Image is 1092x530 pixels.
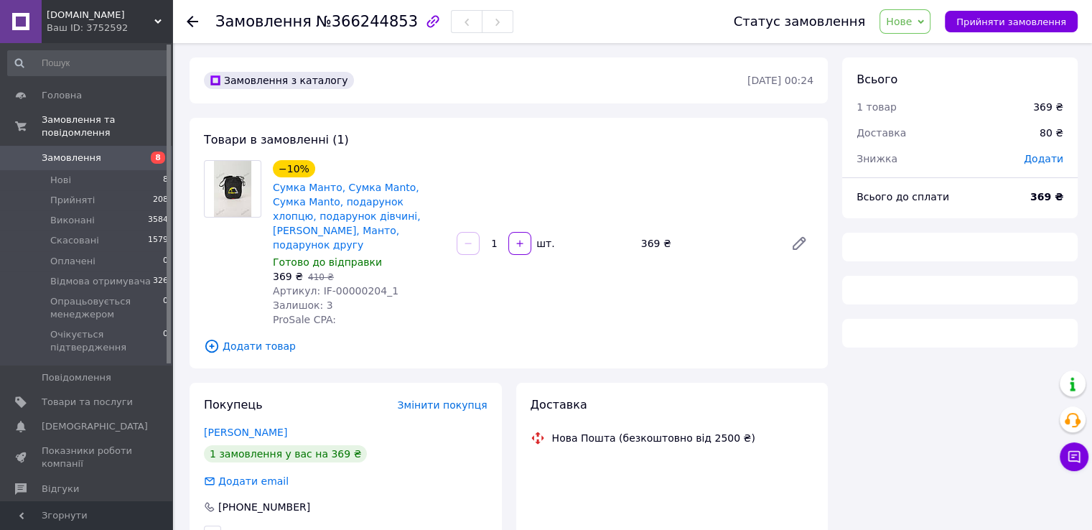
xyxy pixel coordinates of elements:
time: [DATE] 00:24 [747,75,813,86]
span: 0 [163,295,168,321]
span: Виконані [50,214,95,227]
div: Ваш ID: 3752592 [47,22,172,34]
span: 8 [151,152,165,164]
span: 3584 [148,214,168,227]
a: Редагувати [785,229,813,258]
a: [PERSON_NAME] [204,427,287,438]
input: Пошук [7,50,169,76]
span: Відмова отримувача [50,275,151,288]
span: Артикул: IF-00000204_1 [273,285,398,297]
span: Доставка [857,127,906,139]
span: 1579 [148,234,168,247]
span: Товари та послуги [42,396,133,409]
span: Оплачені [50,255,95,268]
span: Готово до відправки [273,256,382,268]
span: 369 ₴ [273,271,303,282]
span: Прийняті [50,194,95,207]
span: Покупець [204,398,263,412]
span: ProSale CPA: [273,314,336,325]
div: Повернутися назад [187,14,198,29]
div: 1 замовлення у вас на 369 ₴ [204,445,367,462]
span: 0 [163,328,168,354]
div: Замовлення з каталогу [204,72,354,89]
span: noishop.ua [47,9,154,22]
span: Доставка [531,398,587,412]
span: Замовлення [215,13,312,30]
span: 410 ₴ [308,272,334,282]
span: Повідомлення [42,371,111,384]
span: Додати [1024,153,1063,164]
span: Товари в замовленні (1) [204,133,349,147]
span: Нове [886,16,912,27]
button: Чат з покупцем [1060,442,1088,471]
span: [DEMOGRAPHIC_DATA] [42,420,148,433]
div: Додати email [202,474,290,488]
img: Сумка Манто, Сумка Manto, Сумка Manto, подарунок хлопцю, подарунок дівчині, Manto, Манто, подарун... [214,161,252,217]
span: Прийняти замовлення [956,17,1066,27]
span: Опрацьовується менеджером [50,295,163,321]
span: Замовлення [42,152,101,164]
div: Додати email [217,474,290,488]
span: 208 [153,194,168,207]
span: Скасовані [50,234,99,247]
a: Сумка Манто, Сумка Manto, Сумка Manto, подарунок хлопцю, подарунок дівчині, [PERSON_NAME], Манто,... [273,182,421,251]
div: [PHONE_NUMBER] [217,500,312,514]
span: 8 [163,174,168,187]
button: Прийняти замовлення [945,11,1078,32]
div: 80 ₴ [1031,117,1072,149]
div: шт. [533,236,556,251]
span: Всього до сплати [857,191,949,203]
span: Нові [50,174,71,187]
span: Відгуки [42,483,79,496]
span: Додати товар [204,338,813,354]
span: Замовлення та повідомлення [42,113,172,139]
span: Головна [42,89,82,102]
span: Знижка [857,153,897,164]
span: 0 [163,255,168,268]
span: Залишок: 3 [273,299,333,311]
span: №366244853 [316,13,418,30]
span: Очікується підтвердження [50,328,163,354]
div: −10% [273,160,315,177]
span: 326 [153,275,168,288]
div: Нова Пошта (безкоштовно від 2500 ₴) [549,431,759,445]
div: Статус замовлення [734,14,866,29]
span: Змінити покупця [398,399,487,411]
div: 369 ₴ [1033,100,1063,114]
span: Всього [857,73,897,86]
span: 1 товар [857,101,897,113]
b: 369 ₴ [1030,191,1063,203]
span: Показники роботи компанії [42,445,133,470]
div: 369 ₴ [635,233,779,254]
